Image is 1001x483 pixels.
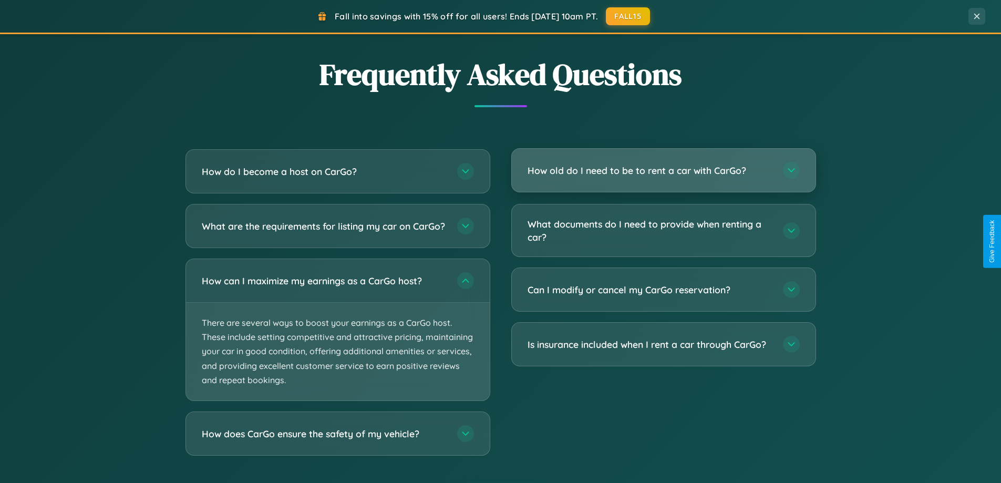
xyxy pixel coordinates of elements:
[606,7,650,25] button: FALL15
[202,427,447,440] h3: How does CarGo ensure the safety of my vehicle?
[335,11,598,22] span: Fall into savings with 15% off for all users! Ends [DATE] 10am PT.
[202,274,447,287] h3: How can I maximize my earnings as a CarGo host?
[528,338,772,351] h3: Is insurance included when I rent a car through CarGo?
[528,218,772,243] h3: What documents do I need to provide when renting a car?
[528,164,772,177] h3: How old do I need to be to rent a car with CarGo?
[202,165,447,178] h3: How do I become a host on CarGo?
[988,220,996,263] div: Give Feedback
[185,54,816,95] h2: Frequently Asked Questions
[202,220,447,233] h3: What are the requirements for listing my car on CarGo?
[528,283,772,296] h3: Can I modify or cancel my CarGo reservation?
[186,303,490,400] p: There are several ways to boost your earnings as a CarGo host. These include setting competitive ...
